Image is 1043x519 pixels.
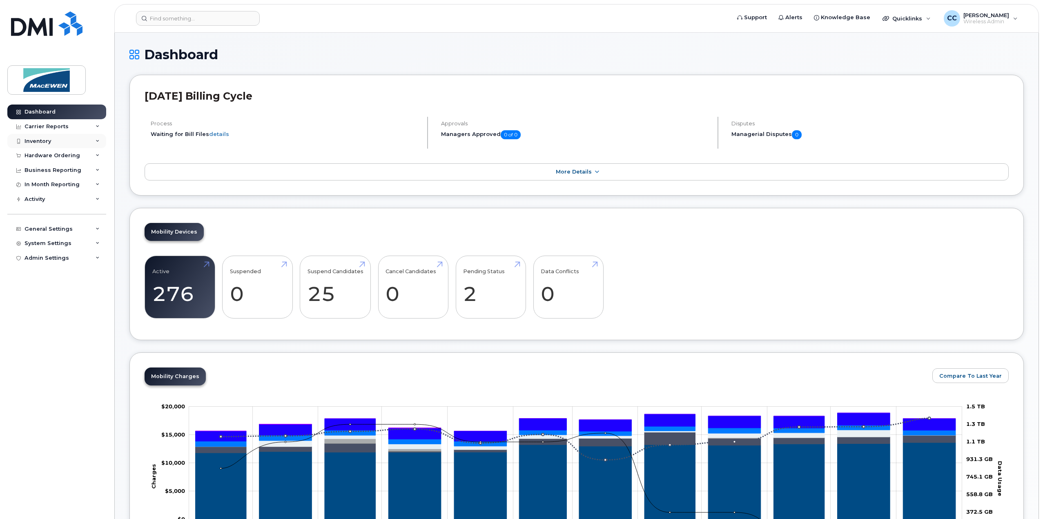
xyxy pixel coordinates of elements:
[792,130,802,139] span: 0
[731,120,1009,127] h4: Disputes
[129,47,1024,62] h1: Dashboard
[145,368,206,385] a: Mobility Charges
[966,473,993,480] tspan: 745.1 GB
[501,130,521,139] span: 0 of 0
[161,431,185,437] g: $0
[541,260,596,314] a: Data Conflicts 0
[165,487,185,494] tspan: $5,000
[209,131,229,137] a: details
[145,223,204,241] a: Mobility Devices
[966,403,985,409] tspan: 1.5 TB
[939,372,1002,380] span: Compare To Last Year
[997,461,1004,496] tspan: Data Usage
[150,464,157,489] tspan: Charges
[196,432,956,453] g: Roaming
[966,456,993,462] tspan: 931.3 GB
[196,425,956,446] g: Features
[463,260,518,314] a: Pending Status 2
[966,508,993,515] tspan: 372.5 GB
[731,130,1009,139] h5: Managerial Disputes
[556,169,592,175] span: More Details
[196,413,956,441] g: HST
[161,403,185,409] tspan: $20,000
[932,368,1009,383] button: Compare To Last Year
[966,438,985,445] tspan: 1.1 TB
[196,413,956,431] g: QST
[966,491,993,497] tspan: 558.8 GB
[230,260,285,314] a: Suspended 0
[441,120,711,127] h4: Approvals
[151,130,420,138] li: Waiting for Bill Files
[161,459,185,466] tspan: $10,000
[441,130,711,139] h5: Managers Approved
[161,431,185,437] tspan: $15,000
[145,90,1009,102] h2: [DATE] Billing Cycle
[151,120,420,127] h4: Process
[152,260,207,314] a: Active 276
[165,487,185,494] g: $0
[966,420,985,427] tspan: 1.3 TB
[308,260,363,314] a: Suspend Candidates 25
[386,260,441,314] a: Cancel Candidates 0
[161,403,185,409] g: $0
[161,459,185,466] g: $0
